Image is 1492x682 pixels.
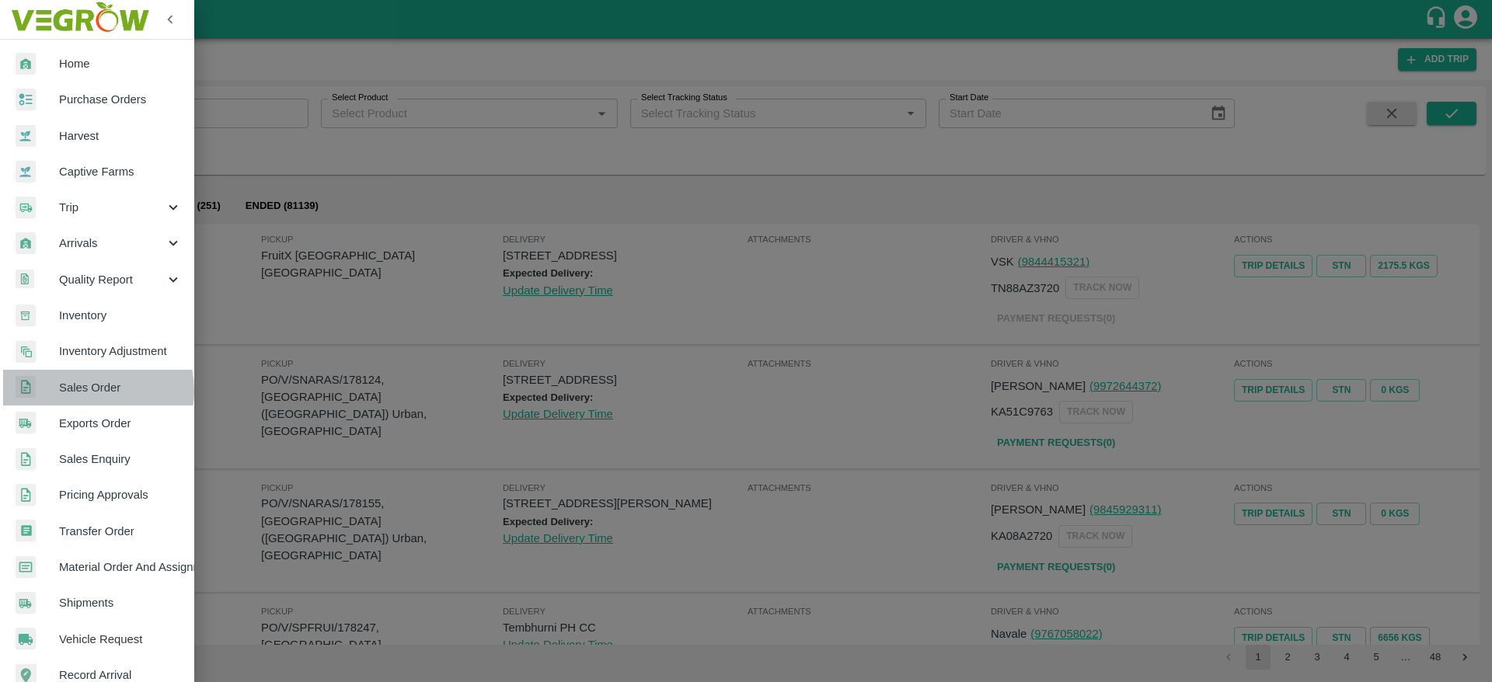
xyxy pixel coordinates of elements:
span: Harvest [59,127,182,144]
span: Inventory [59,307,182,324]
img: whArrival [16,53,36,75]
img: sales [16,448,36,471]
img: shipments [16,592,36,614]
img: harvest [16,160,36,183]
img: sales [16,376,36,398]
span: Transfer Order [59,523,182,540]
img: centralMaterial [16,556,36,579]
span: Pricing Approvals [59,486,182,503]
img: inventory [16,340,36,363]
img: vehicle [16,628,36,650]
span: Arrivals [59,235,165,252]
span: Sales Order [59,379,182,396]
img: whArrival [16,232,36,255]
span: Inventory Adjustment [59,343,182,360]
span: Purchase Orders [59,91,182,108]
span: Vehicle Request [59,631,182,648]
img: sales [16,484,36,506]
span: Captive Farms [59,163,182,180]
img: shipments [16,412,36,434]
img: delivery [16,197,36,219]
span: Trip [59,199,165,216]
img: whInventory [16,304,36,327]
span: Material Order And Assignment [59,558,182,576]
span: Quality Report [59,271,165,288]
span: Sales Enquiry [59,451,182,468]
img: whTransfer [16,520,36,542]
img: reciept [16,89,36,111]
span: Home [59,55,182,72]
img: harvest [16,124,36,148]
img: qualityReport [16,270,34,289]
span: Shipments [59,594,182,611]
span: Exports Order [59,415,182,432]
